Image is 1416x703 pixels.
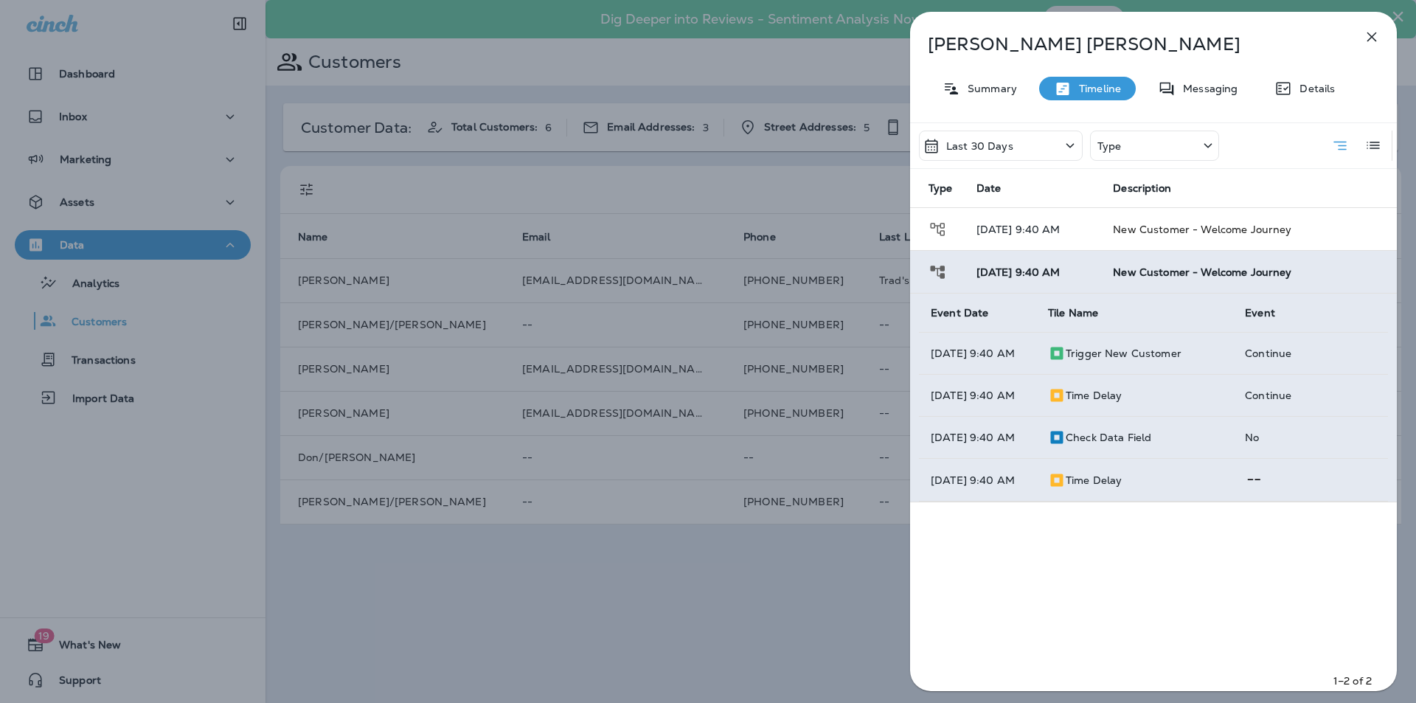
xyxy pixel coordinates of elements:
[1048,306,1098,319] span: Tile Name
[1325,131,1355,161] button: Summary View
[1066,389,1122,401] p: Time Delay
[931,432,1024,443] p: [DATE] 9:40 AM
[976,224,1090,235] p: [DATE] 9:40 AM
[1245,306,1275,319] span: Event
[929,264,947,277] span: Journey
[929,181,953,195] span: Type
[1097,140,1122,152] p: Type
[960,83,1017,94] p: Summary
[1358,131,1388,160] button: Log View
[1245,347,1376,359] p: Continue
[1072,83,1121,94] p: Timeline
[1113,182,1171,195] span: Description
[1113,223,1291,236] span: New Customer - Welcome Journey
[1292,83,1335,94] p: Details
[1066,474,1122,486] p: Time Delay
[931,306,988,319] span: Event Date
[1245,432,1376,443] p: no
[976,266,1061,279] span: [DATE] 9:40 AM
[931,474,1024,486] p: [DATE] 9:40 AM
[1245,389,1376,401] p: Continue
[931,389,1024,401] p: [DATE] 9:40 AM
[928,34,1330,55] p: [PERSON_NAME] [PERSON_NAME]
[1333,673,1372,688] p: 1–2 of 2
[976,181,1002,195] span: Date
[946,140,1013,152] p: Last 30 Days
[1113,266,1291,279] span: New Customer - Welcome Journey
[931,347,1024,359] p: [DATE] 9:40 AM
[1066,432,1151,443] p: Check Data Field
[929,221,947,235] span: Journey
[1066,347,1181,359] p: trigger new customer
[1176,83,1238,94] p: Messaging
